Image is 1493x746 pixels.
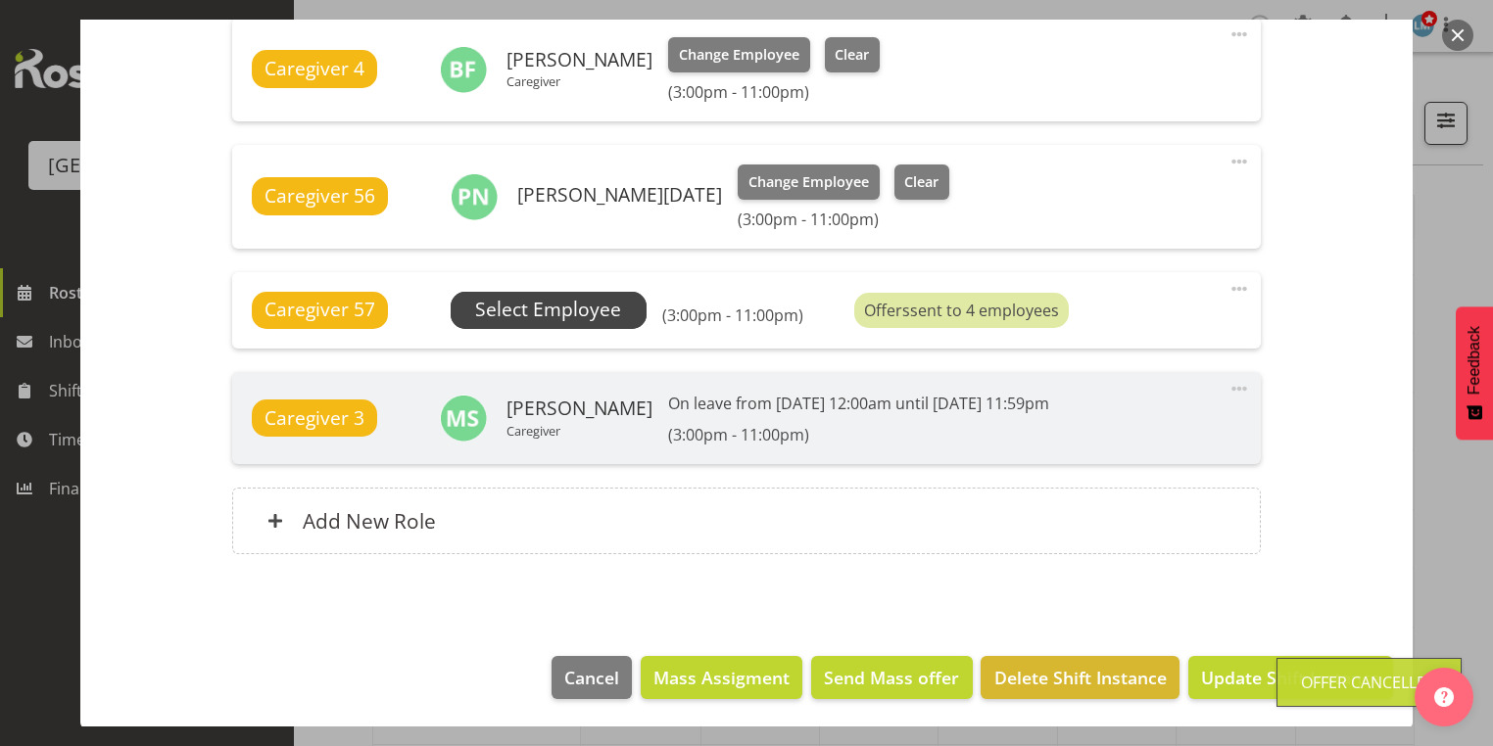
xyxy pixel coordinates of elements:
[440,395,487,442] img: mary-smith666.jpg
[1456,306,1493,440] button: Feedback - Show survey
[811,656,972,699] button: Send Mass offer
[738,210,949,229] h6: (3:00pm - 11:00pm)
[564,665,619,690] span: Cancel
[864,300,910,321] span: Offers
[517,184,722,206] h6: [PERSON_NAME][DATE]
[668,425,1049,444] h6: (3:00pm - 11:00pm)
[854,293,1069,328] div: sent to 4 employees
[1201,665,1380,690] span: Update Shift Instance
[668,392,1049,415] p: On leave from [DATE] 12:00am until [DATE] 11:59pm
[440,46,487,93] img: belen-flood624.jpg
[303,508,436,534] h6: Add New Role
[653,665,790,690] span: Mass Assigment
[265,182,375,210] span: Caregiver 56
[894,164,950,200] button: Clear
[641,656,802,699] button: Mass Assigment
[506,397,652,419] h6: [PERSON_NAME]
[265,296,375,324] span: Caregiver 57
[679,44,799,66] span: Change Employee
[1466,326,1483,395] span: Feedback
[475,296,621,324] span: Select Employee
[506,423,652,439] p: Caregiver
[824,665,959,690] span: Send Mass offer
[506,49,652,70] h6: [PERSON_NAME]
[506,73,652,89] p: Caregiver
[668,82,880,102] h6: (3:00pm - 11:00pm)
[265,404,364,433] span: Caregiver 3
[1188,656,1393,699] button: Update Shift Instance
[748,171,869,193] span: Change Employee
[1434,687,1454,707] img: help-xxl-2.png
[668,37,810,72] button: Change Employee
[451,173,498,220] img: penny-navidad674.jpg
[265,55,364,83] span: Caregiver 4
[825,37,881,72] button: Clear
[835,44,869,66] span: Clear
[994,665,1167,690] span: Delete Shift Instance
[738,164,880,200] button: Change Employee
[904,171,939,193] span: Clear
[662,305,803,325] h6: (3:00pm - 11:00pm)
[981,656,1179,699] button: Delete Shift Instance
[1301,671,1437,694] div: Offer Cancelled
[552,656,632,699] button: Cancel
